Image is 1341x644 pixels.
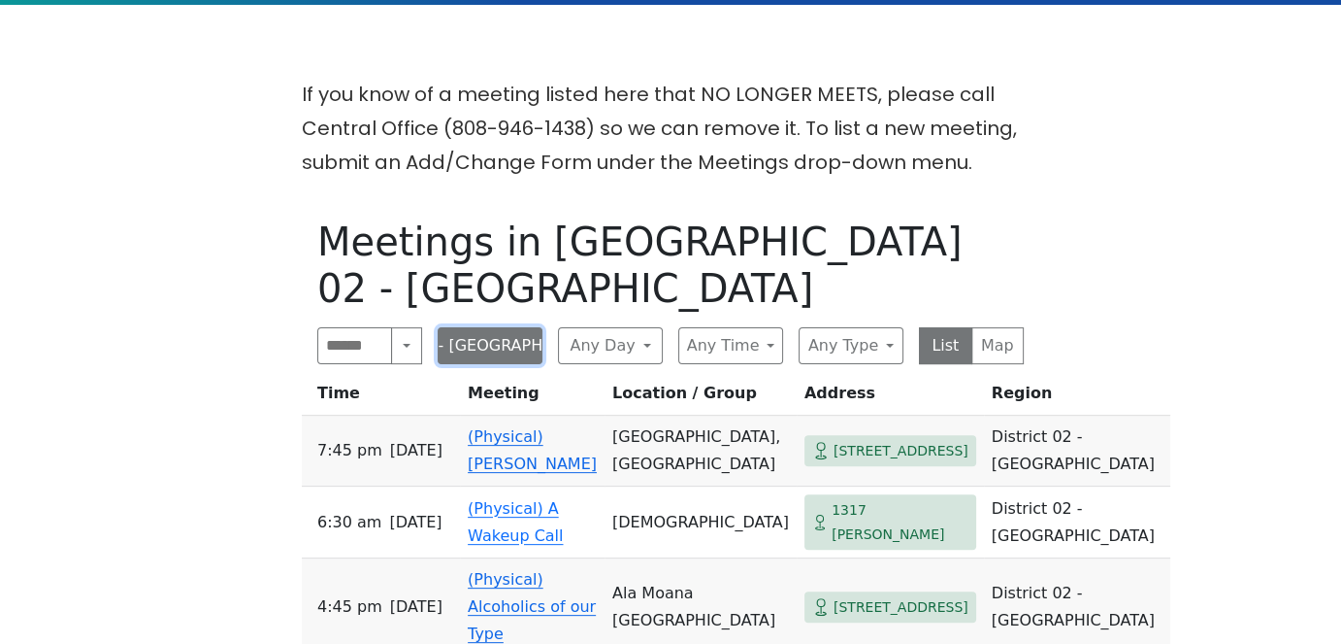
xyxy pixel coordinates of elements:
input: Search [317,327,392,364]
th: Location / Group [605,380,797,416]
th: Meeting [460,380,605,416]
td: District 02 - [GEOGRAPHIC_DATA] [984,416,1170,487]
button: Map [971,327,1025,364]
span: [STREET_ADDRESS] [834,439,968,463]
th: Region [984,380,1170,416]
a: (Physical) A Wakeup Call [468,499,563,545]
button: Any Type [799,327,903,364]
button: List [919,327,972,364]
button: Any Day [558,327,663,364]
span: 4:45 PM [317,593,382,621]
button: District 02 - [GEOGRAPHIC_DATA] [438,327,542,364]
button: Any Time [678,327,783,364]
span: 1317 [PERSON_NAME] [832,498,968,546]
th: Time [302,380,460,416]
a: (Physical) Alcoholics of our Type [468,570,596,643]
td: [GEOGRAPHIC_DATA], [GEOGRAPHIC_DATA] [605,416,797,487]
a: (Physical) [PERSON_NAME] [468,427,597,473]
span: [STREET_ADDRESS] [834,595,968,620]
span: 6:30 AM [317,509,381,536]
span: [DATE] [389,509,442,536]
h1: Meetings in [GEOGRAPHIC_DATA] 02 - [GEOGRAPHIC_DATA] [317,219,1024,312]
th: Address [797,380,984,416]
p: If you know of a meeting listed here that NO LONGER MEETS, please call Central Office (808-946-14... [302,78,1039,180]
span: 7:45 PM [317,437,382,464]
td: District 02 - [GEOGRAPHIC_DATA] [984,487,1170,559]
span: [DATE] [390,593,442,621]
button: Search [391,327,422,364]
span: [DATE] [390,437,442,464]
td: [DEMOGRAPHIC_DATA] [605,487,797,559]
